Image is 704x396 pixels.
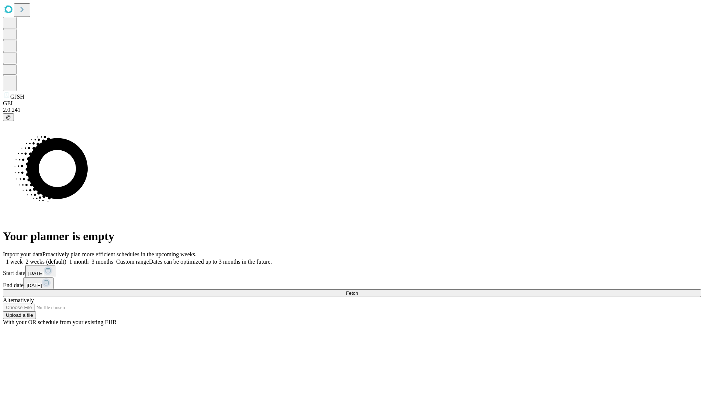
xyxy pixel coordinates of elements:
span: 3 months [92,258,113,265]
div: GEI [3,100,701,107]
span: Import your data [3,251,43,257]
button: Upload a file [3,311,36,319]
span: With your OR schedule from your existing EHR [3,319,117,325]
button: @ [3,113,14,121]
span: Proactively plan more efficient schedules in the upcoming weeks. [43,251,197,257]
div: End date [3,277,701,289]
button: [DATE] [25,265,55,277]
div: 2.0.241 [3,107,701,113]
span: [DATE] [26,283,42,288]
span: 1 week [6,258,23,265]
span: Fetch [346,290,358,296]
button: [DATE] [23,277,54,289]
div: Start date [3,265,701,277]
span: 2 weeks (default) [26,258,66,265]
h1: Your planner is empty [3,230,701,243]
button: Fetch [3,289,701,297]
span: Alternatively [3,297,34,303]
span: GJSH [10,93,24,100]
span: @ [6,114,11,120]
span: 1 month [69,258,89,265]
span: [DATE] [28,271,44,276]
span: Dates can be optimized up to 3 months in the future. [149,258,272,265]
span: Custom range [116,258,149,265]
